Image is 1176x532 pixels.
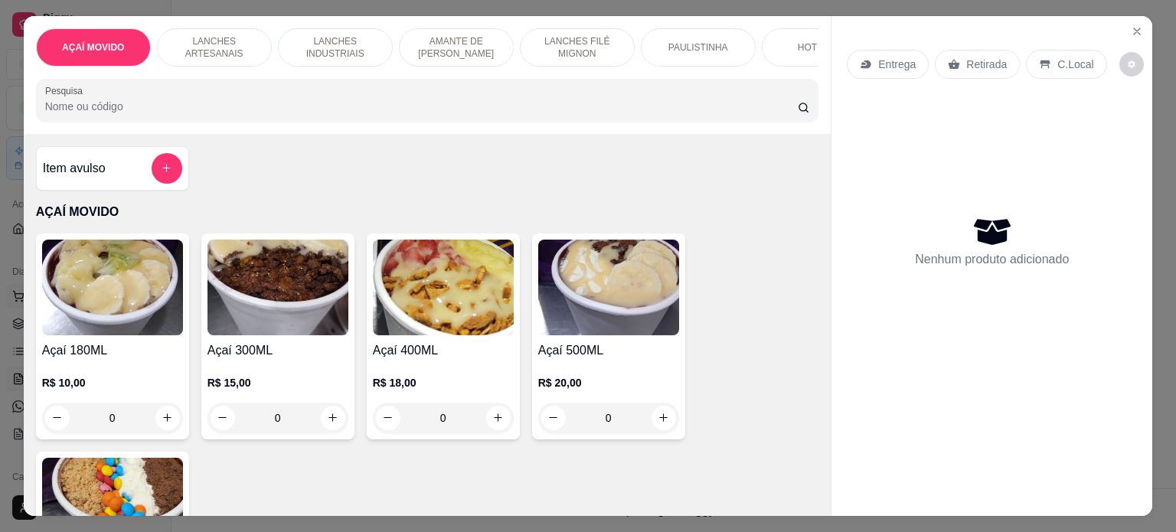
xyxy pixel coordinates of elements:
[36,203,819,221] p: AÇAÍ MOVIDO
[966,57,1007,72] p: Retirada
[1125,19,1149,44] button: Close
[170,35,259,60] p: LANCHES ARTESANAIS
[291,35,380,60] p: LANCHES INDUSTRIAIS
[533,35,622,60] p: LANCHES FILÉ MIGNON
[152,153,182,184] button: add-separate-item
[42,375,183,390] p: R$ 10,00
[62,41,124,54] p: AÇAÍ MOVIDO
[1119,52,1144,77] button: decrease-product-quantity
[538,240,679,335] img: product-image
[373,240,514,335] img: product-image
[668,41,728,54] p: PAULISTINHA
[538,341,679,360] h4: Açaí 500ML
[412,35,501,60] p: AMANTE DE [PERSON_NAME]
[373,375,514,390] p: R$ 18,00
[538,375,679,390] p: R$ 20,00
[45,99,798,114] input: Pesquisa
[1057,57,1093,72] p: C.Local
[207,375,348,390] p: R$ 15,00
[915,250,1069,269] p: Nenhum produto adicionado
[373,341,514,360] h4: Açaí 400ML
[45,84,88,97] label: Pesquisa
[42,341,183,360] h4: Açaí 180ML
[43,159,106,178] h4: Item avulso
[207,240,348,335] img: product-image
[798,41,841,54] p: HOT DOG
[207,341,348,360] h4: Açaí 300ML
[42,240,183,335] img: product-image
[878,57,916,72] p: Entrega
